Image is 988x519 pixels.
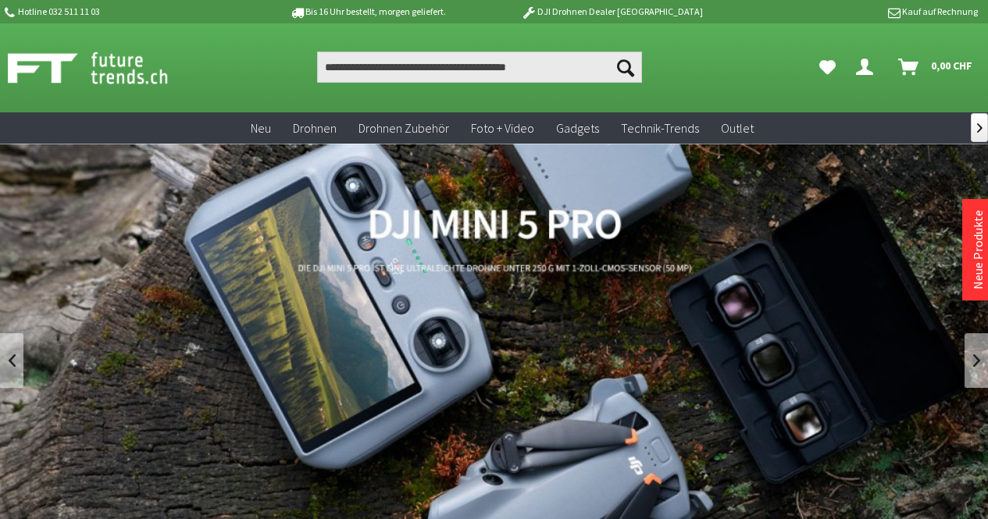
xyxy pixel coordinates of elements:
a: Technik-Trends [610,112,710,144]
a: Outlet [710,112,765,144]
a: Neue Produkte [970,210,986,290]
a: Foto + Video [460,112,545,144]
span: Technik-Trends [621,120,699,136]
a: Dein Konto [850,52,886,83]
a: Neu [240,112,282,144]
span: Foto + Video [471,120,534,136]
input: Produkt, Marke, Kategorie, EAN, Artikelnummer… [317,52,642,83]
p: Hotline 032 511 11 03 [2,2,246,21]
a: Gadgets [545,112,610,144]
span: 0,00 CHF [931,53,972,78]
img: Shop Futuretrends - zur Startseite wechseln [8,48,202,87]
p: Bis 16 Uhr bestellt, morgen geliefert. [246,2,490,21]
span: Drohnen [293,120,337,136]
span:  [977,123,983,133]
span: Outlet [721,120,754,136]
a: Drohnen Zubehör [348,112,460,144]
span: Neu [251,120,271,136]
p: DJI Drohnen Dealer [GEOGRAPHIC_DATA] [490,2,733,21]
span: Gadgets [556,120,599,136]
a: Warenkorb [892,52,980,83]
button: Suchen [609,52,642,83]
span: Drohnen Zubehör [358,120,449,136]
p: Kauf auf Rechnung [734,2,978,21]
a: Meine Favoriten [811,52,844,83]
a: Drohnen [282,112,348,144]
